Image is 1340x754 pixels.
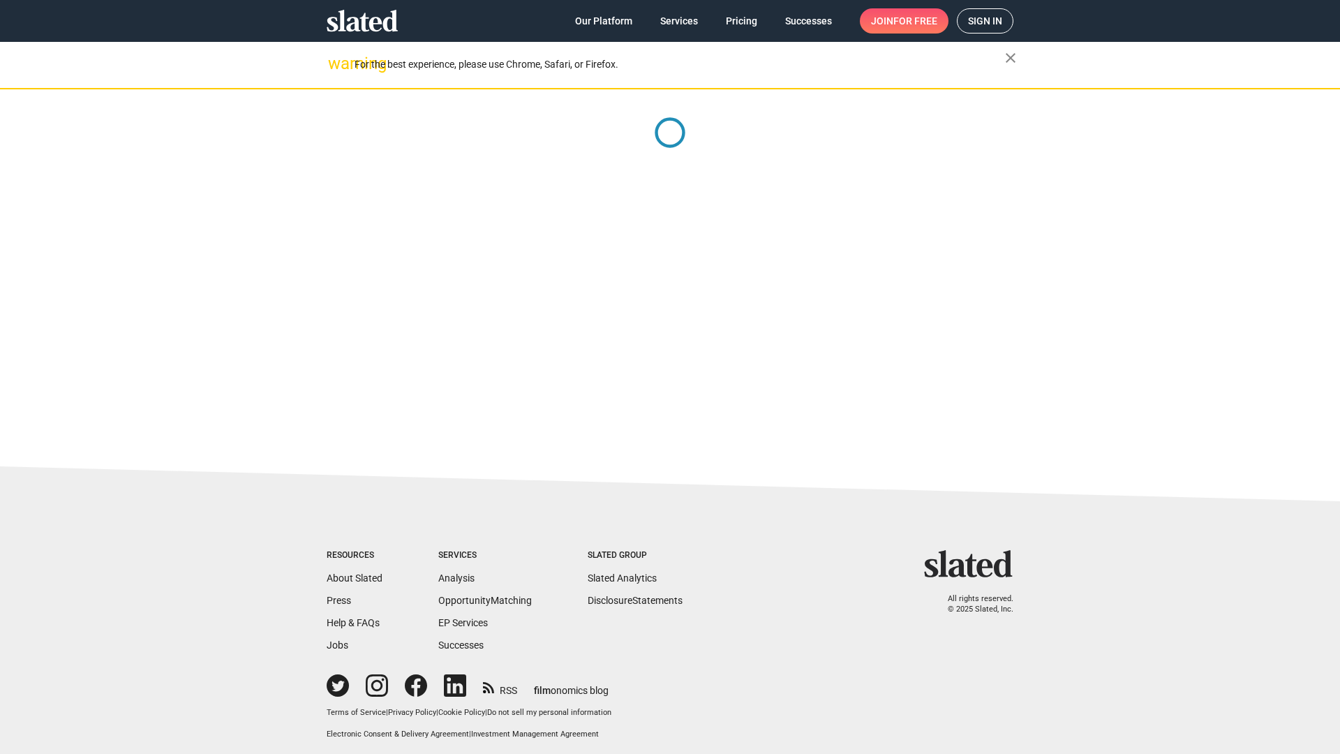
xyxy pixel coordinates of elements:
[588,595,683,606] a: DisclosureStatements
[933,594,1013,614] p: All rights reserved. © 2025 Slated, Inc.
[327,708,386,717] a: Terms of Service
[327,595,351,606] a: Press
[438,617,488,628] a: EP Services
[471,730,599,739] a: Investment Management Agreement
[483,676,517,697] a: RSS
[715,8,768,34] a: Pricing
[388,708,436,717] a: Privacy Policy
[438,640,484,651] a: Successes
[386,708,388,717] span: |
[968,9,1002,33] span: Sign in
[588,572,657,584] a: Slated Analytics
[726,8,757,34] span: Pricing
[328,55,345,72] mat-icon: warning
[871,8,937,34] span: Join
[436,708,438,717] span: |
[327,550,382,561] div: Resources
[485,708,487,717] span: |
[860,8,948,34] a: Joinfor free
[438,708,485,717] a: Cookie Policy
[487,708,611,718] button: Do not sell my personal information
[534,685,551,696] span: film
[438,572,475,584] a: Analysis
[649,8,709,34] a: Services
[785,8,832,34] span: Successes
[438,595,532,606] a: OpportunityMatching
[957,8,1013,34] a: Sign in
[893,8,937,34] span: for free
[327,730,469,739] a: Electronic Consent & Delivery Agreement
[327,617,380,628] a: Help & FAQs
[588,550,683,561] div: Slated Group
[438,550,532,561] div: Services
[469,730,471,739] span: |
[774,8,843,34] a: Successes
[575,8,632,34] span: Our Platform
[355,55,1005,74] div: For the best experience, please use Chrome, Safari, or Firefox.
[660,8,698,34] span: Services
[534,673,609,697] a: filmonomics blog
[1002,50,1019,66] mat-icon: close
[327,572,382,584] a: About Slated
[327,640,348,651] a: Jobs
[564,8,643,34] a: Our Platform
